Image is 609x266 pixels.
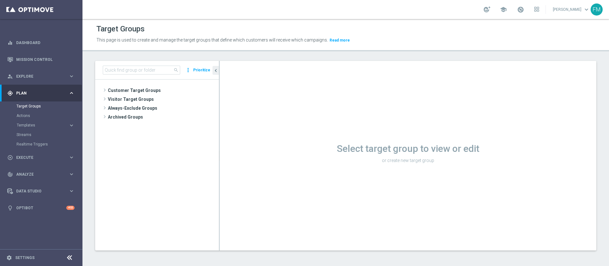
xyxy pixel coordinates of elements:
[108,113,219,121] span: Archived Groups
[17,123,69,127] div: Templates
[7,51,75,68] div: Mission Control
[192,66,211,75] button: Prioritize
[16,113,66,118] a: Actions
[7,172,13,177] i: track_changes
[7,40,13,46] i: equalizer
[96,37,328,42] span: This page is used to create and manage the target groups that define which customers will receive...
[17,123,62,127] span: Templates
[7,74,69,79] div: Explore
[16,123,75,128] button: Templates keyboard_arrow_right
[500,6,507,13] span: school
[583,6,590,13] span: keyboard_arrow_down
[16,34,75,51] a: Dashboard
[16,199,66,216] a: Optibot
[16,101,82,111] div: Target Groups
[69,73,75,79] i: keyboard_arrow_right
[7,172,69,177] div: Analyze
[16,120,82,130] div: Templates
[7,155,75,160] button: play_circle_outline Execute keyboard_arrow_right
[7,74,75,79] button: person_search Explore keyboard_arrow_right
[69,188,75,194] i: keyboard_arrow_right
[7,90,13,96] i: gps_fixed
[108,86,219,95] span: Customer Target Groups
[7,74,13,79] i: person_search
[69,122,75,128] i: keyboard_arrow_right
[16,130,82,139] div: Streams
[7,40,75,45] button: equalizer Dashboard
[16,156,69,159] span: Execute
[69,154,75,160] i: keyboard_arrow_right
[108,95,219,104] span: Visitor Target Groups
[7,205,75,211] button: lightbulb Optibot +10
[16,142,66,147] a: Realtime Triggers
[7,205,13,211] i: lightbulb
[16,139,82,149] div: Realtime Triggers
[69,90,75,96] i: keyboard_arrow_right
[16,132,66,137] a: Streams
[16,111,82,120] div: Actions
[220,143,596,154] h1: Select target group to view or edit
[7,172,75,177] button: track_changes Analyze keyboard_arrow_right
[213,66,219,75] button: chevron_left
[7,189,75,194] button: Data Studio keyboard_arrow_right
[96,24,145,34] h1: Target Groups
[16,75,69,78] span: Explore
[16,91,69,95] span: Plan
[7,155,13,160] i: play_circle_outline
[69,171,75,177] i: keyboard_arrow_right
[16,104,66,109] a: Target Groups
[7,57,75,62] button: Mission Control
[7,91,75,96] button: gps_fixed Plan keyboard_arrow_right
[103,66,180,75] input: Quick find group or folder
[16,172,69,176] span: Analyze
[7,199,75,216] div: Optibot
[174,68,179,73] span: search
[185,66,191,75] i: more_vert
[552,5,591,14] a: [PERSON_NAME]keyboard_arrow_down
[7,90,69,96] div: Plan
[591,3,603,16] div: FM
[108,104,219,113] span: Always-Exclude Groups
[66,206,75,210] div: +10
[16,51,75,68] a: Mission Control
[220,158,596,163] p: or create new target group
[15,256,35,260] a: Settings
[7,155,69,160] div: Execute
[7,34,75,51] div: Dashboard
[6,255,12,261] i: settings
[7,188,69,194] div: Data Studio
[213,68,219,74] i: chevron_left
[329,37,350,44] button: Read more
[16,189,69,193] span: Data Studio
